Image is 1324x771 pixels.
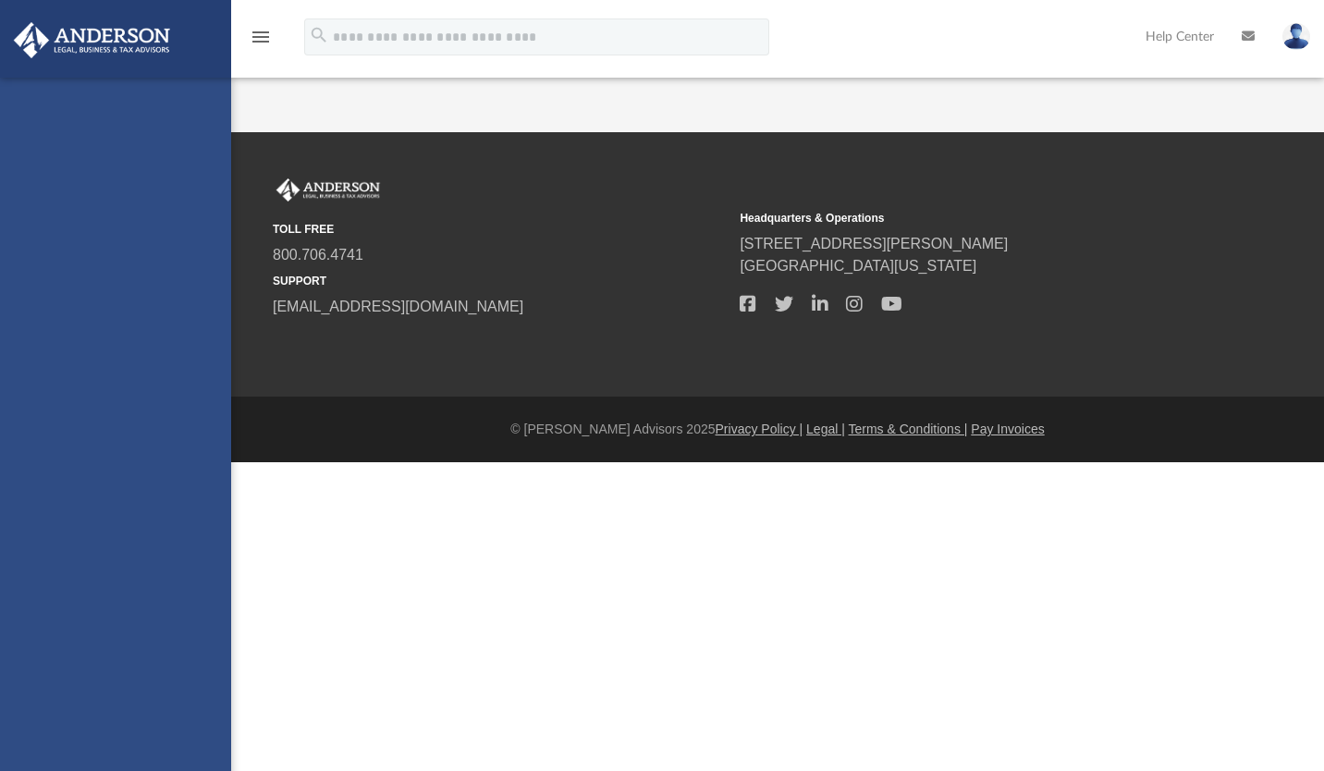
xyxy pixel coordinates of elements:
[273,178,384,202] img: Anderson Advisors Platinum Portal
[273,299,523,314] a: [EMAIL_ADDRESS][DOMAIN_NAME]
[849,422,968,436] a: Terms & Conditions |
[806,422,845,436] a: Legal |
[740,210,1194,226] small: Headquarters & Operations
[971,422,1044,436] a: Pay Invoices
[8,22,176,58] img: Anderson Advisors Platinum Portal
[1282,23,1310,50] img: User Pic
[716,422,803,436] a: Privacy Policy |
[740,236,1008,251] a: [STREET_ADDRESS][PERSON_NAME]
[250,26,272,48] i: menu
[273,273,727,289] small: SUPPORT
[273,221,727,238] small: TOLL FREE
[231,420,1324,439] div: © [PERSON_NAME] Advisors 2025
[740,258,976,274] a: [GEOGRAPHIC_DATA][US_STATE]
[309,25,329,45] i: search
[273,247,363,263] a: 800.706.4741
[250,35,272,48] a: menu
